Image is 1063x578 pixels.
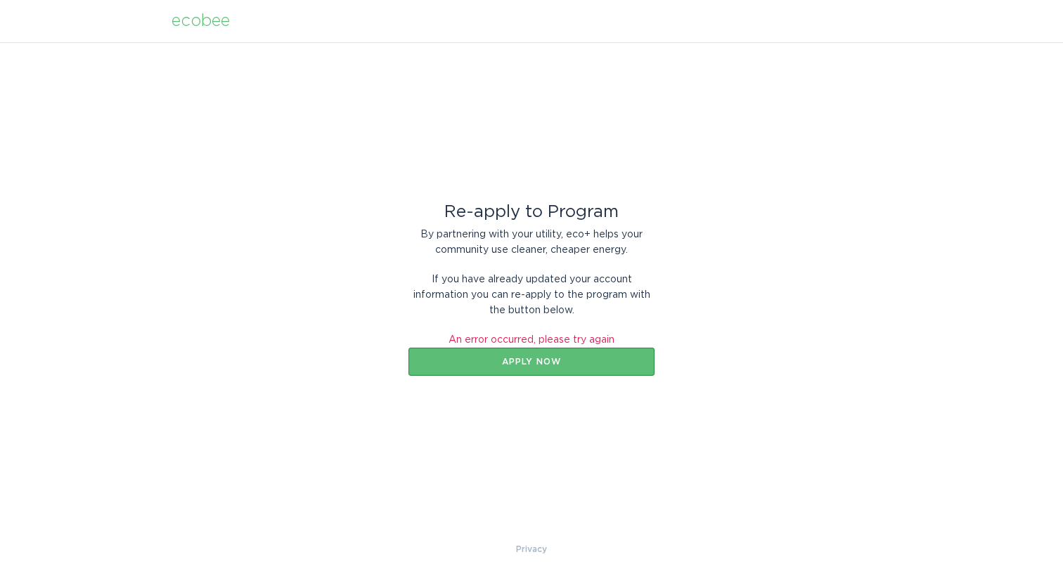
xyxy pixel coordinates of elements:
[516,541,547,557] a: Privacy Policy & Terms of Use
[172,13,230,29] div: ecobee
[408,227,655,258] div: By partnering with your utility, eco+ helps your community use cleaner, cheaper energy.
[408,332,655,348] div: An error occurred, please try again
[415,357,648,366] div: Apply now
[408,204,655,220] div: Re-apply to Program
[408,348,655,376] button: Apply now
[408,272,655,318] div: If you have already updated your account information you can re-apply to the program with the but...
